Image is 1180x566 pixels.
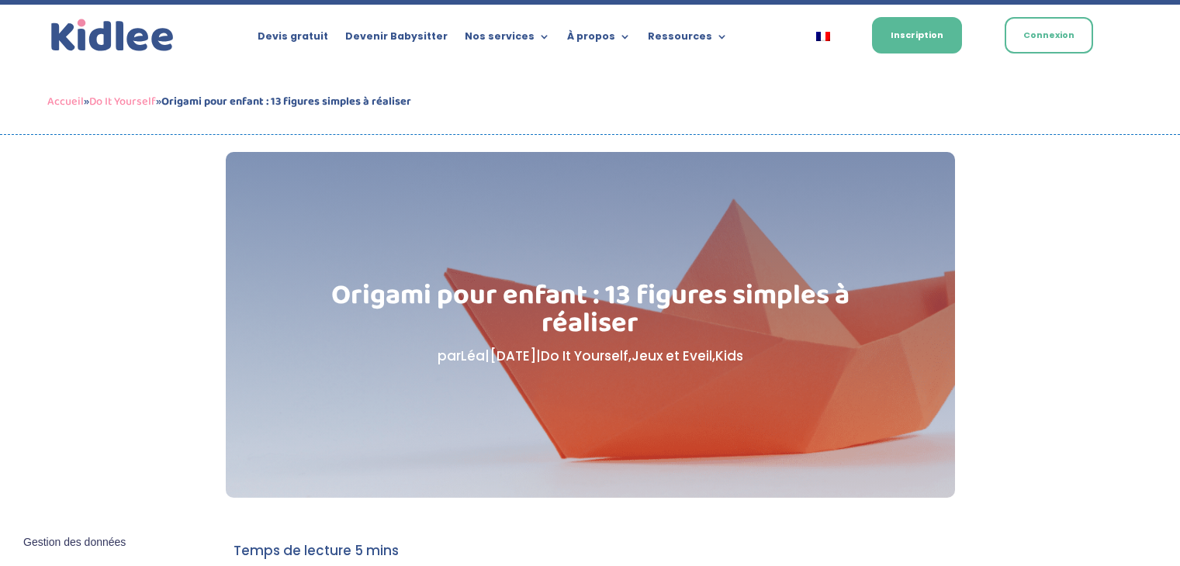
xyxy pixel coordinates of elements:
[303,281,877,345] h1: Origami pour enfant : 13 figures simples à réaliser
[47,92,411,111] span: » »
[648,31,728,48] a: Ressources
[258,31,328,48] a: Devis gratuit
[14,526,135,559] button: Gestion des données
[490,347,536,365] span: [DATE]
[715,347,743,365] a: Kids
[161,92,411,111] strong: Origami pour enfant : 13 figures simples à réaliser
[303,345,877,368] p: par | | , ,
[89,92,156,111] a: Do It Yourself
[23,536,126,550] span: Gestion des données
[541,347,628,365] a: Do It Yourself
[1005,17,1093,53] a: Connexion
[47,16,178,56] a: Kidlee Logo
[465,31,550,48] a: Nos services
[632,347,712,365] a: Jeux et Eveil
[461,347,485,365] a: Léa
[872,17,962,53] a: Inscription
[345,31,448,48] a: Devenir Babysitter
[567,31,631,48] a: À propos
[816,32,830,41] img: Français
[47,92,84,111] a: Accueil
[47,16,178,56] img: logo_kidlee_bleu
